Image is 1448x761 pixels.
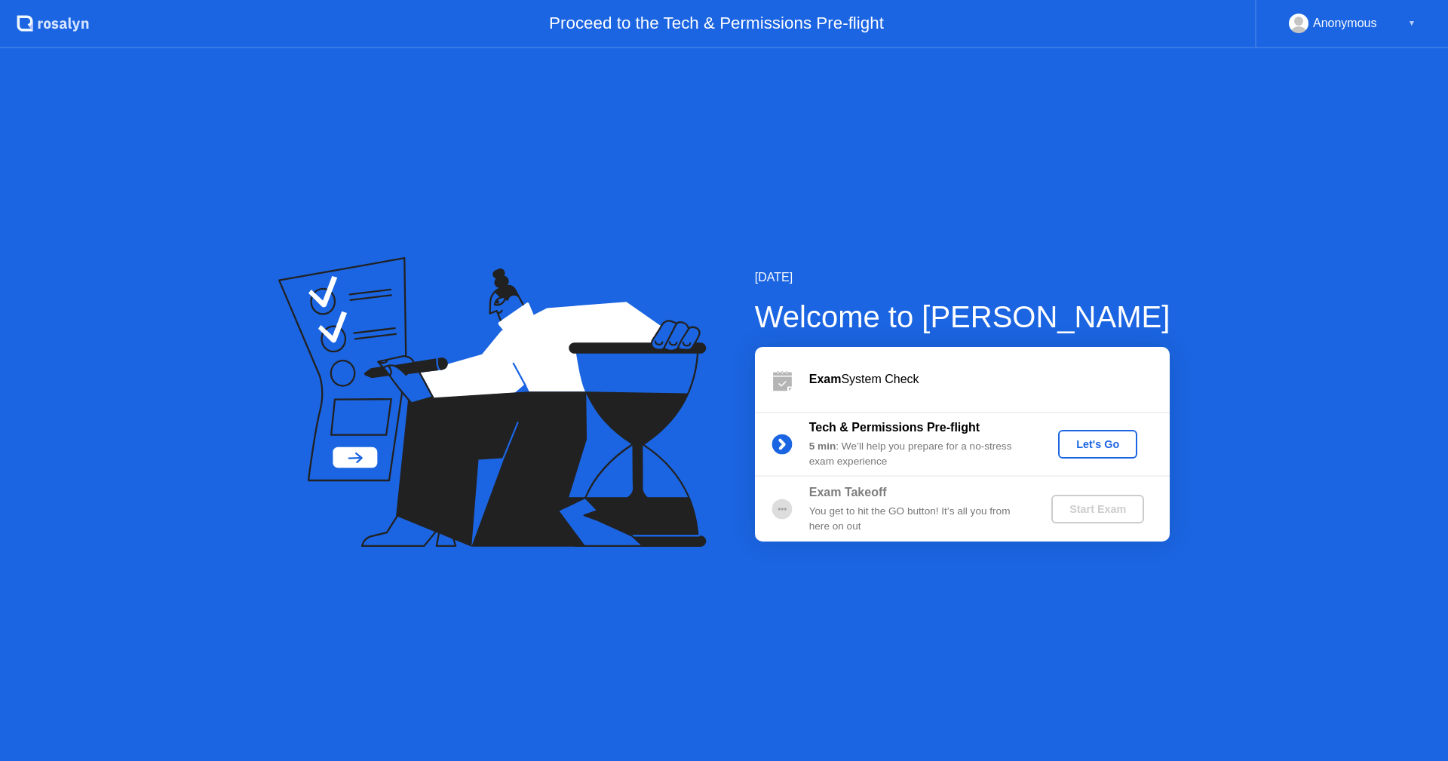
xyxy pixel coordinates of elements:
b: Tech & Permissions Pre-flight [809,421,980,434]
button: Start Exam [1051,495,1144,523]
div: You get to hit the GO button! It’s all you from here on out [809,504,1026,535]
div: [DATE] [755,268,1170,287]
div: ▼ [1408,14,1416,33]
b: 5 min [809,440,836,452]
div: : We’ll help you prepare for a no-stress exam experience [809,439,1026,470]
div: Welcome to [PERSON_NAME] [755,294,1170,339]
div: System Check [809,370,1170,388]
div: Start Exam [1057,503,1138,515]
button: Let's Go [1058,430,1137,459]
b: Exam Takeoff [809,486,887,499]
b: Exam [809,373,842,385]
div: Let's Go [1064,438,1131,450]
div: Anonymous [1313,14,1377,33]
